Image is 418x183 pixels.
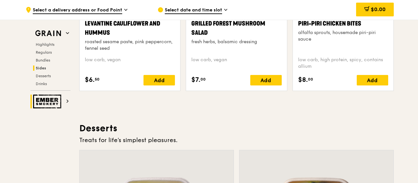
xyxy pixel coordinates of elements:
div: Grilled Forest Mushroom Salad [191,19,281,37]
span: Regulars [36,50,52,55]
img: Grain web logo [33,27,63,39]
span: $7. [191,75,200,85]
span: Desserts [36,74,51,78]
span: $8. [298,75,308,85]
span: 00 [200,77,206,82]
h3: Desserts [79,122,394,134]
span: Drinks [36,82,47,86]
div: Add [143,75,175,85]
span: $0.00 [371,6,386,12]
div: low carb, vegan [191,57,281,70]
span: Bundles [36,58,50,63]
span: $6. [85,75,95,85]
div: fresh herbs, balsamic dressing [191,39,281,45]
div: Levantine Cauliflower and Hummus [85,19,175,37]
span: 00 [308,77,313,82]
div: Add [357,75,388,85]
div: low carb, vegan [85,57,175,70]
div: Piri-piri Chicken Bites [298,19,388,28]
span: 50 [95,77,100,82]
span: Sides [36,66,46,70]
span: Select date and time slot [165,7,222,14]
div: Add [250,75,282,85]
div: alfalfa sprouts, housemade piri-piri sauce [298,29,388,43]
span: Select a delivery address or Food Point [33,7,122,14]
div: roasted sesame paste, pink peppercorn, fennel seed [85,39,175,52]
div: low carb, high protein, spicy, contains allium [298,57,388,70]
span: Highlights [36,42,54,47]
img: Ember Smokery web logo [33,95,63,108]
div: Treats for life's simplest pleasures. [79,136,394,145]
